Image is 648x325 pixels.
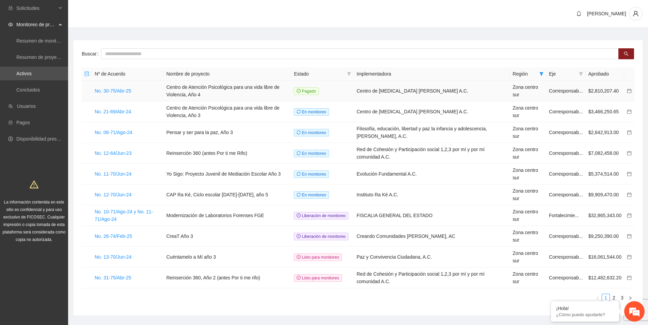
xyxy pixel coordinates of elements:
a: No. 13-70/Jun-24 [95,254,131,260]
td: Zona centro sur [510,226,546,247]
span: filter [539,72,543,76]
li: Previous Page [594,294,602,302]
label: Buscar [82,48,101,59]
td: $2,810,207.40 [586,81,624,101]
a: Resumen de proyectos aprobados [16,54,89,60]
span: filter [578,69,584,79]
span: filter [579,72,583,76]
th: Aprobado [586,67,624,81]
td: Red de Cohesión y Participación social 1,2,3 por mí y por mí comunidad A.C. [354,143,510,164]
td: $32,865,343.00 [586,205,624,226]
a: calendar [627,109,632,114]
span: sync [297,130,301,134]
td: Zona centro sur [510,184,546,205]
span: check-circle [297,276,301,280]
td: Zona centro sur [510,247,546,267]
span: check-circle [297,255,301,259]
button: left [594,294,602,302]
td: Centro de Atención Psicológica para una vida libre de Violencia, Año 4 [163,81,291,101]
a: calendar [627,233,632,239]
span: calendar [627,255,632,259]
td: Zona centro sur [510,267,546,288]
span: Eje [549,70,576,78]
span: Región [513,70,537,78]
a: Resumen de monitoreo [16,38,66,44]
a: No. 12-70/Jun-24 [95,192,131,197]
span: calendar [627,275,632,280]
span: calendar [627,88,632,93]
span: Corresponsab... [549,109,583,114]
span: La información contenida en este sitio es confidencial y para uso exclusivo de FICOSEC. Cualquier... [3,200,66,242]
span: right [628,296,632,300]
a: No. 06-71/Ago-24 [95,130,132,135]
a: Pagos [16,120,30,125]
p: ¿Cómo puedo ayudarte? [556,312,614,317]
a: 3 [618,294,626,302]
td: Zona centro sur [510,164,546,184]
td: Modernización de Laboratorios Forenses FGE [163,205,291,226]
span: left [596,296,600,300]
td: Evolución Fundamental A.C. [354,164,510,184]
th: Nombre de proyecto [163,67,291,81]
td: CAP Ra Ké, Ciclo escolar [DATE]-[DATE], año 5 [163,184,291,205]
td: $9,909,470.00 [586,184,624,205]
span: check-circle [297,89,301,93]
span: Corresponsab... [549,275,583,280]
a: No. 31-75/Abr-25 [95,275,131,280]
td: Filosofía, educación, libertad y paz la infancia y adolescencia, [PERSON_NAME], A.C. [354,122,510,143]
span: inbox [8,6,13,11]
a: No. 10-71/Ago-24 y No. 11-71/Ago-24 [95,209,153,222]
span: Listo para monitoreo [294,274,342,282]
span: En monitoreo [294,170,329,178]
span: En monitoreo [294,150,329,157]
span: Corresponsab... [549,192,583,197]
span: Pagado [294,87,319,95]
span: sync [297,151,301,155]
td: Zona centro sur [510,205,546,226]
td: $3,466,250.65 [586,101,624,122]
span: filter [346,69,352,79]
td: Creando Comunidades [PERSON_NAME], AC [354,226,510,247]
span: calendar [627,172,632,176]
span: eye [8,22,13,27]
span: Corresponsab... [549,150,583,156]
td: $5,374,514.00 [586,164,624,184]
button: right [626,294,634,302]
td: Paz y Convivencia Ciudadana, A.C. [354,247,510,267]
td: $9,250,390.00 [586,226,624,247]
span: search [624,51,629,57]
td: Red de Cohesión y Participación social 1,2,3 por mí y por mí comunidad A.C. [354,267,510,288]
span: sync [297,193,301,197]
td: Reinserción 360 (antes Por ti me Rifo) [163,143,291,164]
a: calendar [627,254,632,260]
td: FISCALIA GENERAL DEL ESTADO [354,205,510,226]
td: CreaT Año 3 [163,226,291,247]
span: clock-circle [297,234,301,238]
span: minus-square [84,71,89,76]
a: No. 11-70/Jun-24 [95,171,131,177]
span: Monitoreo de proyectos [16,18,57,31]
a: Disponibilidad presupuestal [16,136,75,142]
td: Reinserción 360, Año 2 (antes Por ti me rifo) [163,267,291,288]
span: sync [297,110,301,114]
a: No. 26-74/Feb-25 [95,233,132,239]
span: filter [347,72,351,76]
a: calendar [627,192,632,197]
span: Liberación de monitoreo [294,233,348,240]
span: Corresponsab... [549,233,583,239]
span: Liberación de monitoreo [294,212,348,220]
td: Zona centro sur [510,101,546,122]
span: Corresponsab... [549,171,583,177]
td: Yo Sigo: Proyecto Juvenil de Mediación Escolar Año 3 [163,164,291,184]
td: $16,061,544.00 [586,247,624,267]
span: Corresponsab... [549,254,583,260]
span: Fortalecimie... [549,213,579,218]
td: Centro de [MEDICAL_DATA] [PERSON_NAME] A.C. [354,81,510,101]
td: $12,482,632.20 [586,267,624,288]
span: Corresponsab... [549,130,583,135]
a: Usuarios [17,103,36,109]
span: Solicitudes [16,1,57,15]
